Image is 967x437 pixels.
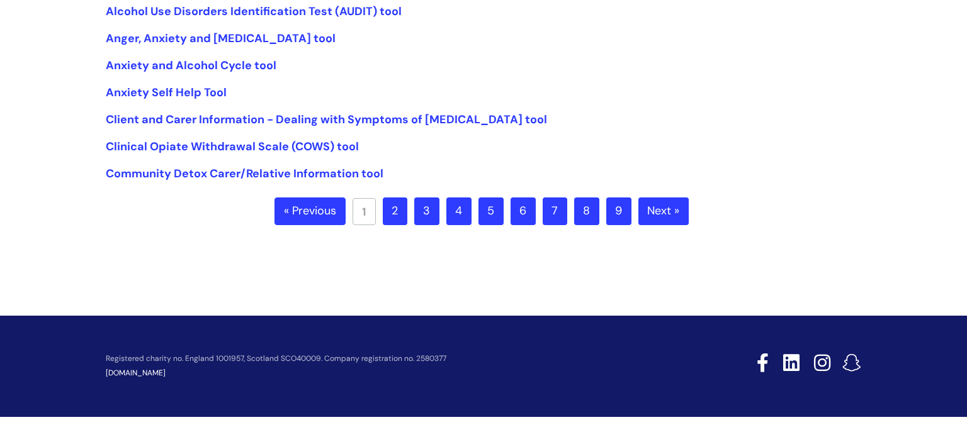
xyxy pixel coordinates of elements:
a: 3 [414,197,439,225]
a: 7 [543,197,567,225]
a: Next » [638,197,689,225]
a: Client and Carer Information - Dealing with Symptoms of [MEDICAL_DATA] tool [106,112,547,127]
a: 9 [606,197,631,225]
a: Anxiety Self Help Tool [106,85,227,100]
a: 6 [511,197,536,225]
a: 2 [383,197,407,225]
a: 8 [574,197,599,225]
a: 4 [446,197,472,225]
a: 5 [478,197,504,225]
a: Anger, Anxiety and [MEDICAL_DATA] tool [106,31,336,46]
a: 1 [353,198,376,225]
a: « Previous [274,197,346,225]
a: Alcohol Use Disorders Identification Test (AUDIT) tool [106,4,402,19]
a: [DOMAIN_NAME] [106,368,166,378]
p: Registered charity no. England 1001957, Scotland SCO40009. Company registration no. 2580377 [106,355,667,363]
a: Anxiety and Alcohol Cycle tool [106,58,276,73]
a: Clinical Opiate Withdrawal Scale (COWS) tool [106,139,359,154]
a: Community Detox Carer/Relative Information tool [106,166,383,181]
